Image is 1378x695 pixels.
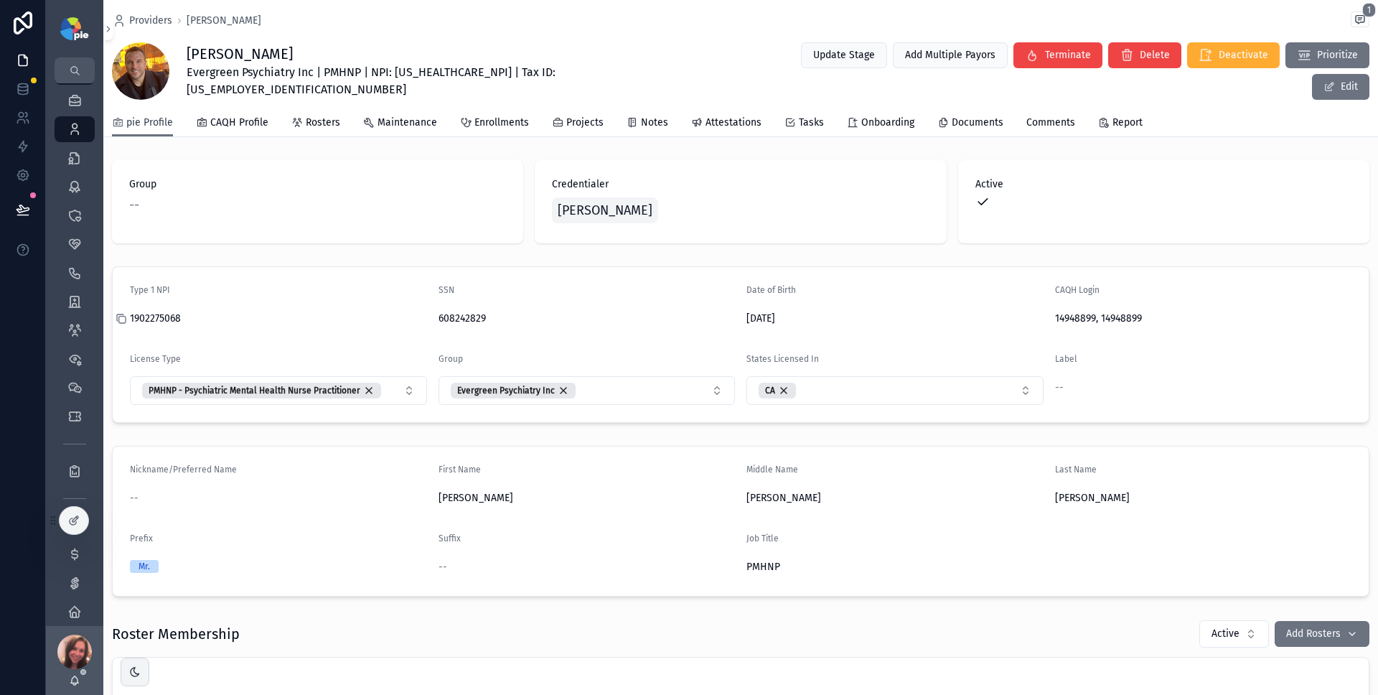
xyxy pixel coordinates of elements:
[130,354,181,364] span: License Type
[1045,48,1091,62] span: Terminate
[130,465,237,475] span: Nickname/Preferred Name
[566,116,604,130] span: Projects
[691,110,761,139] a: Attestations
[129,177,506,192] span: Group
[1211,627,1239,641] span: Active
[1317,48,1358,62] span: Prioritize
[378,116,437,130] span: Maintenance
[130,312,427,326] span: 1902275068
[861,116,914,130] span: Onboarding
[1055,381,1064,395] span: --
[1055,285,1100,295] span: CAQH Login
[129,195,139,215] span: --
[975,177,1352,192] span: Active
[746,560,1044,574] span: PMHNP
[706,116,761,130] span: Attestations
[641,116,668,130] span: Notes
[46,83,103,626] div: scrollable content
[474,116,529,130] span: Enrollments
[1026,110,1075,139] a: Comments
[1055,354,1077,364] span: Label
[746,491,1044,505] span: [PERSON_NAME]
[905,48,995,62] span: Add Multiple Payors
[552,177,929,192] span: Credentialer
[746,285,796,295] span: Date of Birth
[1098,110,1143,139] a: Report
[457,385,555,396] span: Evergreen Psychiatry Inc
[196,110,268,139] a: CAQH Profile
[893,42,1008,68] button: Add Multiple Payors
[129,14,172,28] span: Providers
[1285,42,1369,68] button: Prioritize
[142,383,381,398] button: Unselect 13
[1275,621,1369,647] button: Add Rosters
[1312,74,1369,100] button: Edit
[552,110,604,139] a: Projects
[210,116,268,130] span: CAQH Profile
[112,624,240,644] h1: Roster Membership
[112,14,172,28] a: Providers
[130,491,139,505] span: --
[1026,116,1075,130] span: Comments
[799,116,824,130] span: Tasks
[187,44,753,64] h1: [PERSON_NAME]
[813,48,875,62] span: Update Stage
[306,116,340,130] span: Rosters
[952,116,1003,130] span: Documents
[801,42,887,68] button: Update Stage
[765,385,775,396] span: CA
[439,560,447,574] span: --
[130,285,170,295] span: Type 1 NPI
[746,354,819,364] span: States Licensed In
[451,383,576,398] button: Unselect 42
[1286,627,1341,641] span: Add Rosters
[126,116,173,130] span: pie Profile
[1013,42,1102,68] button: Terminate
[759,383,796,398] button: Unselect 20
[558,200,652,220] span: [PERSON_NAME]
[291,110,340,139] a: Rosters
[460,110,529,139] a: Enrollments
[784,110,824,139] a: Tasks
[363,110,437,139] a: Maintenance
[1055,312,1352,326] span: 14948899, 14948899
[187,14,261,28] a: [PERSON_NAME]
[130,533,153,544] span: Prefix
[937,110,1003,139] a: Documents
[1362,3,1376,17] span: 1
[746,376,1044,405] button: Select Button
[1199,620,1269,648] button: Select Button
[439,533,461,544] span: Suffix
[1108,42,1181,68] button: Delete
[1055,491,1352,505] span: [PERSON_NAME]
[149,385,360,396] span: PMHNP - Psychiatric Mental Health Nurse Practitioner
[60,17,88,40] img: App logo
[746,312,1044,326] span: [DATE]
[130,376,427,405] button: Select Button
[1112,116,1143,130] span: Report
[439,285,454,295] span: SSN
[439,354,463,364] span: Group
[1219,48,1268,62] span: Deactivate
[1187,42,1280,68] button: Deactivate
[439,312,736,326] span: 608242829
[746,533,779,544] span: Job Title
[627,110,668,139] a: Notes
[847,110,914,139] a: Onboarding
[1055,465,1097,475] span: Last Name
[112,110,173,137] a: pie Profile
[439,491,736,505] span: [PERSON_NAME]
[139,560,150,573] div: Mr.
[439,376,736,405] button: Select Button
[1140,48,1170,62] span: Delete
[746,465,798,475] span: Middle Name
[187,64,753,98] span: Evergreen Psychiatry Inc | PMHNP | NPI: [US_HEALTHCARE_NPI] | Tax ID: [US_EMPLOYER_IDENTIFICATION...
[1351,11,1369,30] button: 1
[439,465,481,475] span: First Name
